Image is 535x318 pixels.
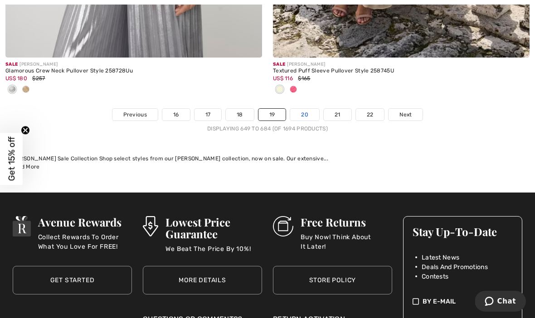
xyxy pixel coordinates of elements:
[38,216,132,228] h3: Avenue Rewards
[422,272,448,281] span: Contests
[226,109,254,120] a: 18
[413,226,513,237] h3: Stay Up-To-Date
[195,109,222,120] a: 17
[413,297,419,306] img: check
[5,68,262,74] div: Glamorous Crew Neck Pullover Style 258728Uu
[5,61,262,68] div: [PERSON_NAME]
[13,266,132,294] a: Get Started
[287,82,300,97] div: Fuchsia
[38,232,132,251] p: Collect Rewards To Order What You Love For FREE!
[389,109,423,120] a: Next
[301,232,392,251] p: Buy Now! Think About It Later!
[422,262,488,272] span: Deals And Promotions
[273,61,530,68] div: [PERSON_NAME]
[423,297,456,306] span: By E-mail
[273,68,530,74] div: Textured Puff Sleeve Pullover Style 258745U
[5,75,27,82] span: US$ 180
[123,111,147,119] span: Previous
[422,253,459,262] span: Latest News
[258,109,286,120] a: 19
[475,291,526,313] iframe: Opens a widget where you can chat to one of our agents
[273,82,287,97] div: Beige
[32,75,45,82] span: $257
[273,216,293,236] img: Free Returns
[165,244,262,262] p: We Beat The Price By 10%!
[13,216,31,236] img: Avenue Rewards
[273,75,293,82] span: US$ 116
[356,109,384,120] a: 22
[165,216,262,240] h3: Lowest Price Guarantee
[290,109,319,120] a: 20
[11,154,524,163] div: [PERSON_NAME] Sale Collection Shop select styles from our [PERSON_NAME] collection, now on sale. ...
[143,266,262,294] a: More Details
[19,82,33,97] div: Gold
[112,109,158,120] a: Previous
[21,126,30,135] button: Close teaser
[399,111,412,119] span: Next
[5,62,18,67] span: Sale
[273,266,392,294] a: Store Policy
[6,137,17,181] span: Get 15% off
[143,216,158,236] img: Lowest Price Guarantee
[298,75,310,82] span: $165
[11,164,40,170] span: Read More
[5,82,19,97] div: Silver
[324,109,351,120] a: 21
[162,109,190,120] a: 16
[301,216,392,228] h3: Free Returns
[273,62,285,67] span: Sale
